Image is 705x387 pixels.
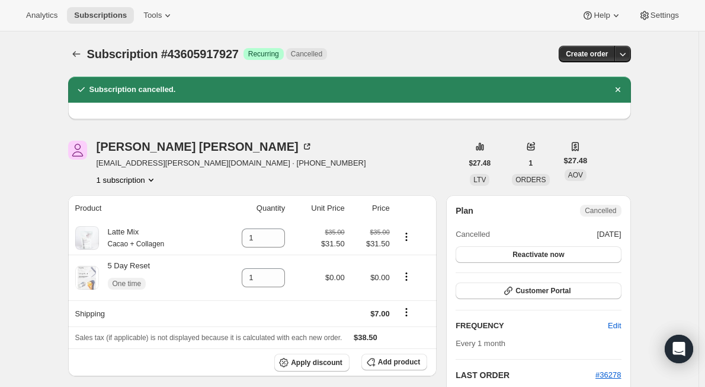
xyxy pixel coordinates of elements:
[97,157,366,169] span: [EMAIL_ADDRESS][PERSON_NAME][DOMAIN_NAME] · [PHONE_NUMBER]
[462,155,498,172] button: $27.48
[456,339,505,348] span: Every 1 month
[456,320,608,332] h2: FREQUENCY
[325,273,345,282] span: $0.00
[469,158,491,168] span: $27.48
[87,47,239,61] span: Subscription #43605917927
[97,141,313,153] div: [PERSON_NAME] [PERSON_NAME]
[665,335,693,363] div: Open Intercom Messenger
[248,49,279,59] span: Recurring
[99,260,150,296] div: 5 Day Reset
[354,333,377,342] span: $38.50
[68,195,215,221] th: Product
[214,195,289,221] th: Quantity
[473,176,486,184] span: LTV
[522,155,540,172] button: 1
[361,354,427,370] button: Add product
[564,155,588,167] span: $27.48
[632,7,686,24] button: Settings
[601,316,628,335] button: Edit
[594,11,610,20] span: Help
[67,7,134,24] button: Subscriptions
[19,7,65,24] button: Analytics
[89,84,176,96] h2: Subscription cancelled.
[75,226,99,250] img: product img
[575,7,629,24] button: Help
[113,279,142,288] span: One time
[68,300,215,326] th: Shipping
[397,270,416,283] button: Product actions
[597,229,621,240] span: [DATE]
[75,334,342,342] span: Sales tax (if applicable) is not displayed because it is calculated with each new order.
[143,11,162,20] span: Tools
[289,195,348,221] th: Unit Price
[68,141,87,160] span: Kendra McNair
[26,11,57,20] span: Analytics
[456,246,621,263] button: Reactivate now
[515,286,571,296] span: Customer Portal
[456,283,621,299] button: Customer Portal
[456,369,595,381] h2: LAST ORDER
[608,320,621,332] span: Edit
[370,229,390,236] small: $35.00
[595,370,621,379] a: #36278
[348,195,393,221] th: Price
[108,240,165,248] small: Cacao + Collagen
[99,226,165,250] div: Latte Mix
[568,171,583,179] span: AOV
[378,357,420,367] span: Add product
[74,11,127,20] span: Subscriptions
[515,176,546,184] span: ORDERS
[585,206,616,215] span: Cancelled
[566,49,608,59] span: Create order
[68,46,85,62] button: Subscriptions
[352,238,390,250] span: $31.50
[610,81,626,98] button: Dismiss notification
[291,49,322,59] span: Cancelled
[97,174,157,186] button: Product actions
[559,46,615,62] button: Create order
[456,205,473,217] h2: Plan
[397,306,416,319] button: Shipping actions
[291,358,342,367] span: Apply discount
[595,369,621,381] button: #36278
[136,7,181,24] button: Tools
[397,230,416,243] button: Product actions
[512,250,564,259] span: Reactivate now
[650,11,679,20] span: Settings
[529,158,533,168] span: 1
[456,229,490,240] span: Cancelled
[370,309,390,318] span: $7.00
[325,229,345,236] small: $35.00
[321,238,345,250] span: $31.50
[370,273,390,282] span: $0.00
[274,354,350,372] button: Apply discount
